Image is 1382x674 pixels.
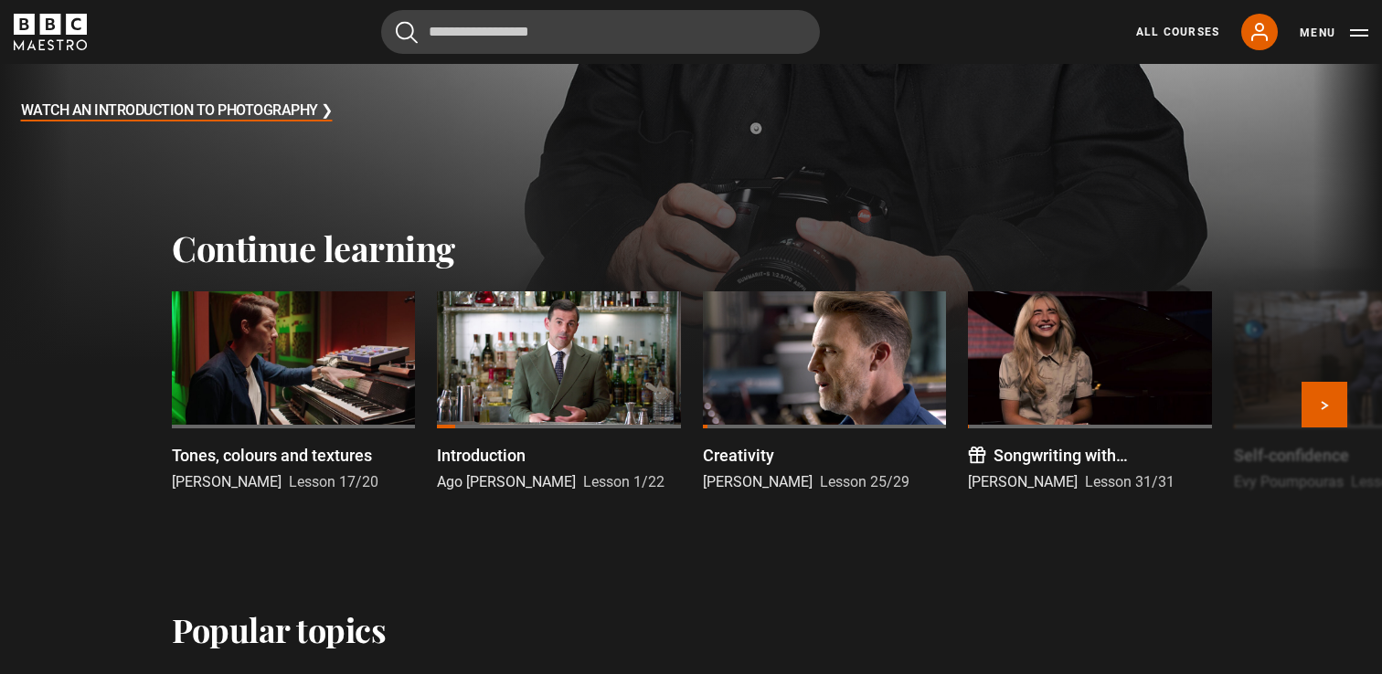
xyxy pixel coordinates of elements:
[289,473,378,490] span: Lesson 17/20
[968,291,1211,493] a: Songwriting with [PERSON_NAME] [PERSON_NAME] Lesson 31/31
[172,291,415,493] a: Tones, colours and textures [PERSON_NAME] Lesson 17/20
[172,227,1210,269] h2: Continue learning
[172,443,372,468] p: Tones, colours and textures
[968,473,1078,490] span: [PERSON_NAME]
[396,21,418,44] button: Submit the search query
[1085,473,1175,490] span: Lesson 31/31
[21,98,333,125] h3: Watch An Introduction to Photography ❯
[994,443,1211,468] p: Songwriting with [PERSON_NAME]
[1234,443,1349,468] p: Self-confidence
[14,14,87,50] svg: BBC Maestro
[437,443,526,468] p: Introduction
[1136,24,1219,40] a: All Courses
[1300,24,1368,42] button: Toggle navigation
[583,473,664,490] span: Lesson 1/22
[703,473,813,490] span: [PERSON_NAME]
[437,473,576,490] span: Ago [PERSON_NAME]
[703,443,774,468] p: Creativity
[437,291,680,493] a: Introduction Ago [PERSON_NAME] Lesson 1/22
[172,610,386,648] h2: Popular topics
[820,473,909,490] span: Lesson 25/29
[703,291,946,493] a: Creativity [PERSON_NAME] Lesson 25/29
[172,473,282,490] span: [PERSON_NAME]
[381,10,820,54] input: Search
[1234,473,1344,490] span: Evy Poumpouras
